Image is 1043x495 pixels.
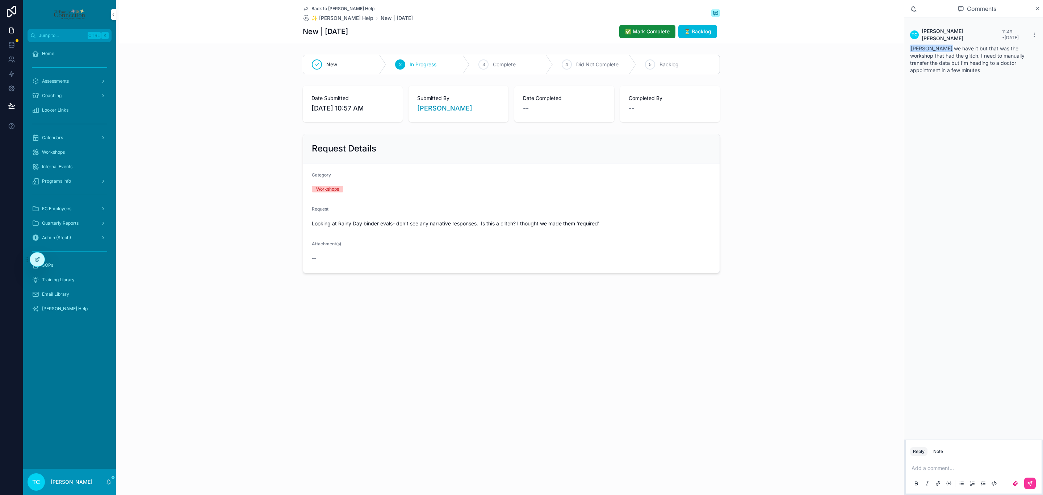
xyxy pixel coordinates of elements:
a: Email Library [28,288,112,301]
span: ✅ Mark Complete [625,28,670,35]
span: SOPs [42,262,53,268]
a: Admin (Steph) [28,231,112,244]
a: Workshops [28,146,112,159]
a: Home [28,47,112,60]
button: Jump to...CtrlK [28,29,112,42]
a: Internal Events [28,160,112,173]
a: Programs Info [28,175,112,188]
a: Back to [PERSON_NAME] Help [303,6,374,12]
span: Home [42,51,54,57]
a: FC Employees [28,202,112,215]
span: Category [312,172,331,178]
a: New | [DATE] [381,14,413,22]
span: K [102,33,108,38]
span: Ctrl [88,32,101,39]
span: [PERSON_NAME] [PERSON_NAME] [922,28,1002,42]
div: Workshops [316,186,339,192]
div: Note [933,449,943,454]
span: Attachment(s) [312,241,341,246]
a: Training Library [28,273,112,286]
span: TC [912,32,918,38]
a: Assessments [28,75,112,88]
a: [PERSON_NAME] [417,103,472,113]
button: ⏳ Backlog [678,25,717,38]
span: [PERSON_NAME] Help [42,306,88,312]
span: 2 [399,62,402,67]
span: ✨ [PERSON_NAME] Help [311,14,373,22]
button: Note [930,447,946,456]
a: Coaching [28,89,112,102]
span: 3 [482,62,485,67]
button: ✅ Mark Complete [619,25,675,38]
span: Back to [PERSON_NAME] Help [311,6,374,12]
span: -- [523,103,529,113]
span: In Progress [410,61,436,68]
span: [DATE] 10:57 AM [311,103,394,113]
span: Backlog [659,61,679,68]
a: Looker Links [28,104,112,117]
span: Completed By [629,95,711,102]
a: [PERSON_NAME] Help [28,302,112,315]
p: [PERSON_NAME] [51,478,92,486]
img: App logo [53,9,85,20]
span: Date Submitted [311,95,394,102]
span: 5 [649,62,652,67]
span: Comments [967,4,996,13]
span: Jump to... [39,33,85,38]
span: Workshops [42,149,65,155]
span: Looking at Rainy Day binder evals- don't see any narrative responses. Is this a clitch? I thought... [312,220,711,227]
span: -- [312,255,316,262]
button: Reply [910,447,927,456]
span: Assessments [42,78,69,84]
h1: New | [DATE] [303,26,348,37]
span: Did Not Complete [576,61,619,68]
span: Submitted By [417,95,500,102]
span: New [326,61,337,68]
span: Complete [493,61,516,68]
span: FC Employees [42,206,71,212]
span: 11:49 • [DATE] [1002,29,1019,40]
a: Calendars [28,131,112,144]
span: Coaching [42,93,62,99]
a: SOPs [28,259,112,272]
span: -- [629,103,634,113]
span: Looker Links [42,107,68,113]
span: Programs Info [42,178,71,184]
span: TC [32,478,40,486]
span: we have it but that was the workshop that had the glitch. I need to manually transfer the data bu... [910,45,1025,73]
div: scrollable content [23,42,116,325]
span: Calendars [42,135,63,141]
span: Quarterly Reports [42,220,79,226]
span: Request [312,206,328,212]
span: Date Completed [523,95,606,102]
span: Internal Events [42,164,72,170]
span: 4 [565,62,568,67]
span: Training Library [42,277,75,283]
a: ✨ [PERSON_NAME] Help [303,14,373,22]
span: Admin (Steph) [42,235,71,241]
h2: Request Details [312,143,376,154]
span: [PERSON_NAME] [910,45,953,52]
span: ⏳ Backlog [684,28,711,35]
a: Quarterly Reports [28,217,112,230]
span: Email Library [42,291,69,297]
